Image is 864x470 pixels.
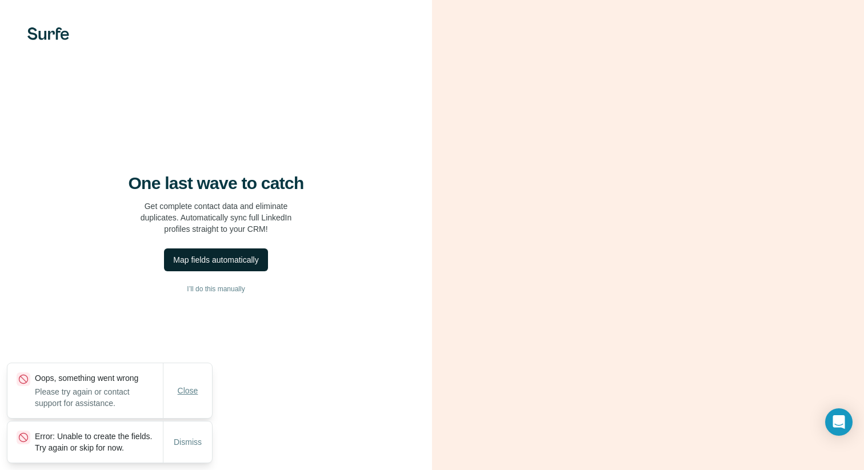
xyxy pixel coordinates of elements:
[170,380,206,401] button: Close
[825,408,853,436] div: Open Intercom Messenger
[141,200,292,235] p: Get complete contact data and eliminate duplicates. Automatically sync full LinkedIn profiles str...
[187,284,245,294] span: I’ll do this manually
[129,173,304,194] h4: One last wave to catch
[164,248,267,271] button: Map fields automatically
[35,386,163,409] p: Please try again or contact support for assistance.
[178,385,198,396] span: Close
[27,27,69,40] img: Surfe's logo
[23,280,409,298] button: I’ll do this manually
[35,431,163,453] p: Error: Unable to create the fields. Try again or skip for now.
[35,372,163,384] p: Oops, something went wrong
[173,254,258,266] div: Map fields automatically
[174,436,202,448] span: Dismiss
[166,432,210,452] button: Dismiss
